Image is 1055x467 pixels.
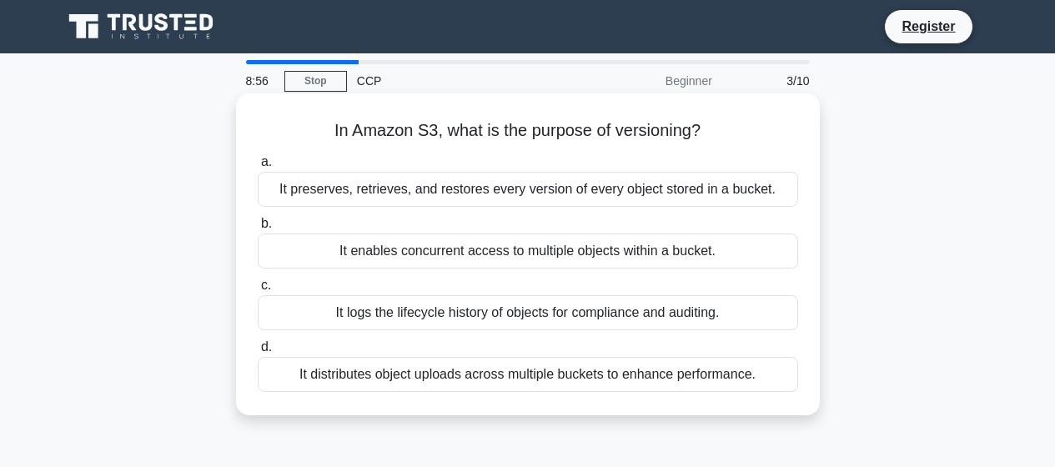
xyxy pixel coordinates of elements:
[892,16,965,37] a: Register
[284,71,347,92] a: Stop
[261,216,272,230] span: b.
[258,357,798,392] div: It distributes object uploads across multiple buckets to enhance performance.
[256,120,800,142] h5: In Amazon S3, what is the purpose of versioning?
[258,233,798,269] div: It enables concurrent access to multiple objects within a bucket.
[258,295,798,330] div: It logs the lifecycle history of objects for compliance and auditing.
[258,172,798,207] div: It preserves, retrieves, and restores every version of every object stored in a bucket.
[261,278,271,292] span: c.
[261,154,272,168] span: a.
[722,64,820,98] div: 3/10
[236,64,284,98] div: 8:56
[261,339,272,354] span: d.
[576,64,722,98] div: Beginner
[347,64,576,98] div: CCP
